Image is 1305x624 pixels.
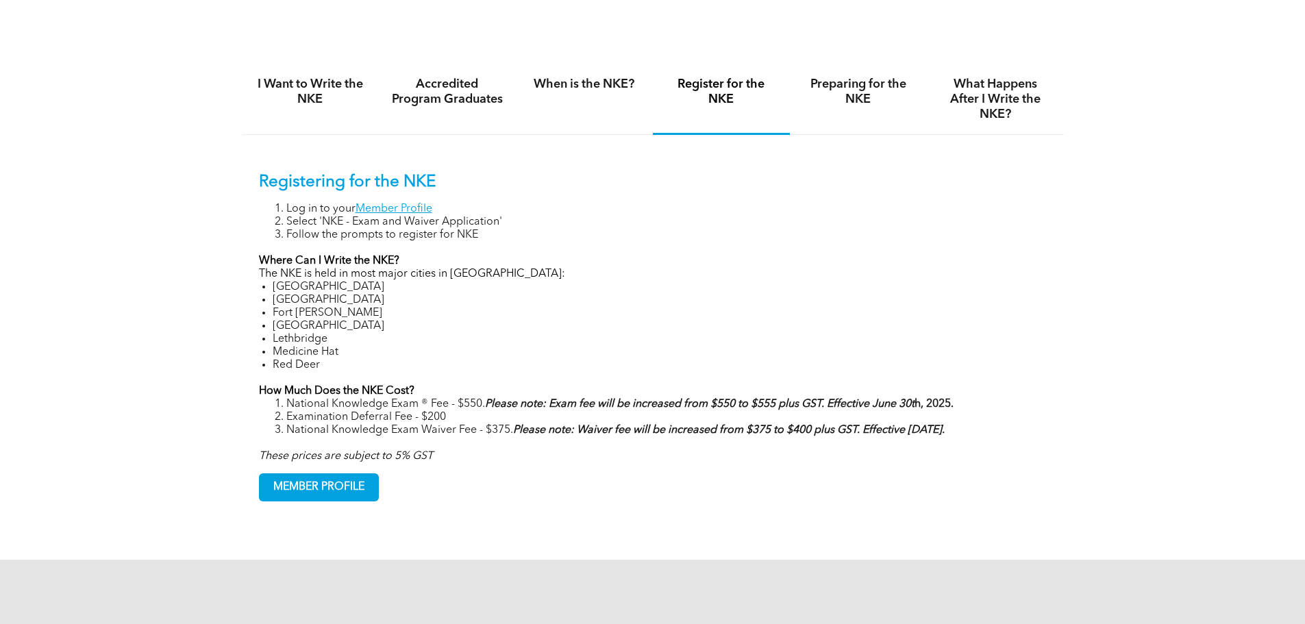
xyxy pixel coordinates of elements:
li: Medicine Hat [273,346,1047,359]
em: Please note: Exam fee will be increased from $550 to $555 plus GST. Effective June 30t [485,399,915,410]
h4: Preparing for the NKE [802,77,915,107]
li: Lethbridge [273,333,1047,346]
li: [GEOGRAPHIC_DATA] [273,294,1047,307]
em: These prices are subject to 5% GST [259,451,433,462]
li: National Knowledge Exam ® Fee - $550. [286,398,1047,411]
li: Log in to your [286,203,1047,216]
li: Examination Deferral Fee - $200 [286,411,1047,424]
li: National Knowledge Exam Waiver Fee - $375. [286,424,1047,437]
p: The NKE is held in most major cities in [GEOGRAPHIC_DATA]: [259,268,1047,281]
h4: Register for the NKE [665,77,778,107]
h4: When is the NKE? [528,77,641,92]
li: Select 'NKE - Exam and Waiver Application' [286,216,1047,229]
strong: Please note: Waiver fee will be increased from $375 to $400 plus GST. Effective [DATE]. [513,425,945,436]
strong: How Much Does the NKE Cost? [259,386,414,397]
a: Member Profile [356,203,432,214]
li: Follow the prompts to register for NKE [286,229,1047,242]
p: Registering for the NKE [259,173,1047,192]
span: MEMBER PROFILE [260,474,378,501]
li: [GEOGRAPHIC_DATA] [273,281,1047,294]
h4: I Want to Write the NKE [254,77,366,107]
strong: Where Can I Write the NKE? [259,255,399,266]
li: Red Deer [273,359,1047,372]
strong: h, 2025. [485,399,954,410]
li: [GEOGRAPHIC_DATA] [273,320,1047,333]
h4: What Happens After I Write the NKE? [939,77,1052,122]
li: Fort [PERSON_NAME] [273,307,1047,320]
h4: Accredited Program Graduates [391,77,504,107]
a: MEMBER PROFILE [259,473,379,501]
